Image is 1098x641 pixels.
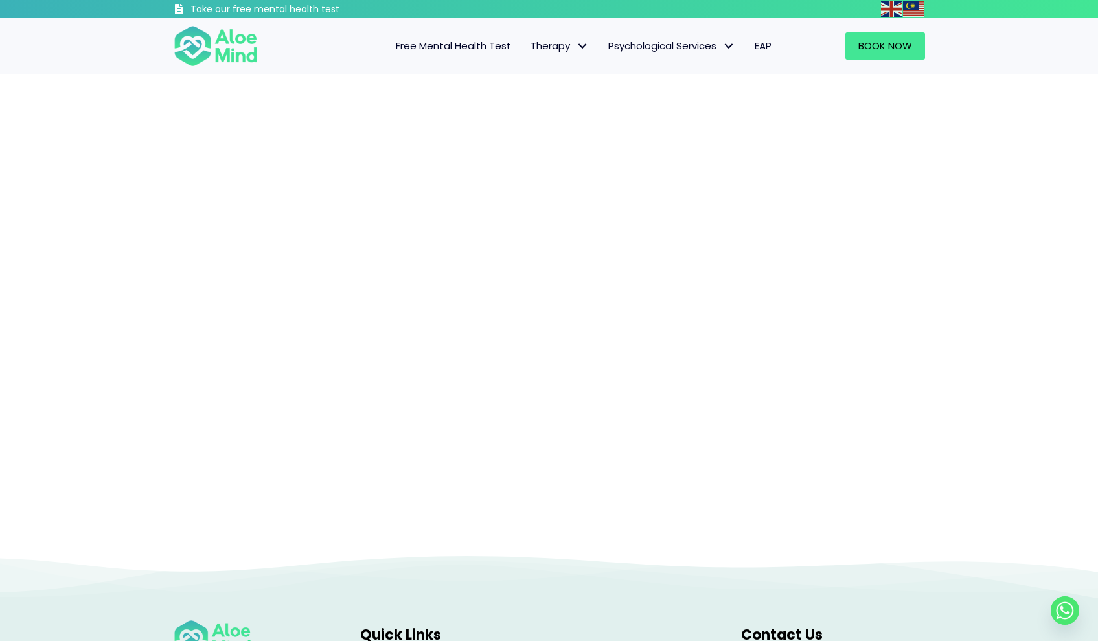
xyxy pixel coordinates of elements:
[745,32,781,60] a: EAP
[755,39,772,52] span: EAP
[521,32,599,60] a: TherapyTherapy: submenu
[531,39,589,52] span: Therapy
[174,25,258,67] img: Aloe mind Logo
[720,37,738,56] span: Psychological Services: submenu
[881,1,903,16] a: English
[881,1,902,17] img: en
[1051,596,1079,625] a: Whatsapp
[275,32,781,60] nav: Menu
[190,3,409,16] h3: Take our free mental health test
[858,39,912,52] span: Book Now
[845,32,925,60] a: Book Now
[599,32,745,60] a: Psychological ServicesPsychological Services: submenu
[396,39,511,52] span: Free Mental Health Test
[903,1,925,16] a: Malay
[174,3,409,18] a: Take our free mental health test
[903,1,924,17] img: ms
[386,32,521,60] a: Free Mental Health Test
[174,135,925,524] iframe: null
[608,39,735,52] span: Psychological Services
[573,37,592,56] span: Therapy: submenu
